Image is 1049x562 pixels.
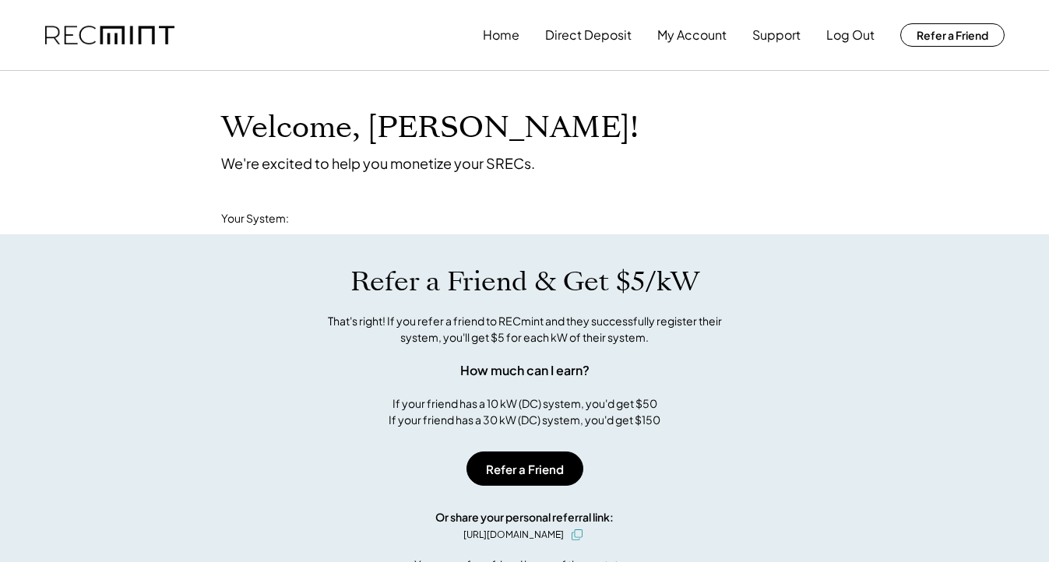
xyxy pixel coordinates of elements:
[483,19,519,51] button: Home
[45,26,174,45] img: recmint-logotype%403x.png
[389,395,660,428] div: If your friend has a 10 kW (DC) system, you'd get $50 If your friend has a 30 kW (DC) system, you...
[221,154,535,172] div: We're excited to help you monetize your SRECs.
[435,509,614,525] div: Or share your personal referral link:
[826,19,875,51] button: Log Out
[221,110,639,146] h1: Welcome, [PERSON_NAME]!
[221,211,289,227] div: Your System:
[657,19,727,51] button: My Account
[311,313,739,346] div: That's right! If you refer a friend to RECmint and they successfully register their system, you'l...
[460,361,590,380] div: How much can I earn?
[545,19,632,51] button: Direct Deposit
[568,525,586,544] button: click to copy
[350,265,699,298] h1: Refer a Friend & Get $5/kW
[466,451,583,486] button: Refer a Friend
[463,528,564,542] div: [URL][DOMAIN_NAME]
[900,23,1005,47] button: Refer a Friend
[752,19,801,51] button: Support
